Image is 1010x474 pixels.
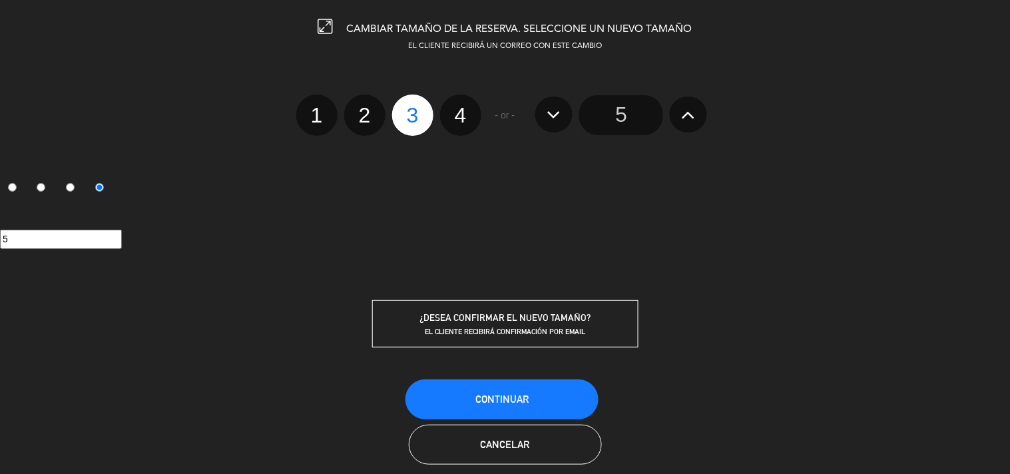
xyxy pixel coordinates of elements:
[296,95,338,136] label: 1
[425,327,585,336] span: EL CLIENTE RECIBIRÁ CONFIRMACIÓN POR EMAIL
[392,95,433,136] label: 3
[344,95,385,136] label: 2
[347,24,692,35] span: CAMBIAR TAMAÑO DE LA RESERVA. SELECCIONE UN NUEVO TAMAÑO
[66,183,75,192] input: 3
[495,108,515,123] span: - or -
[87,178,117,200] label: 4
[95,183,104,192] input: 4
[59,178,88,200] label: 3
[481,439,530,450] span: Cancelar
[29,178,59,200] label: 2
[409,425,602,465] button: Cancelar
[8,183,17,192] input: 1
[37,183,45,192] input: 2
[475,393,529,405] span: Continuar
[419,312,591,323] span: ¿DESEA CONFIRMAR EL NUEVO TAMAÑO?
[405,379,599,419] button: Continuar
[440,95,481,136] label: 4
[408,43,602,50] span: EL CLIENTE RECIBIRÁ UN CORREO CON ESTE CAMBIO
